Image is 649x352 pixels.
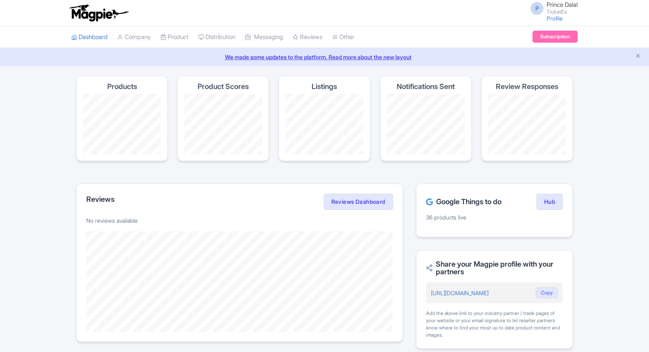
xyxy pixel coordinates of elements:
[397,83,455,91] h4: Notifications Sent
[426,213,563,222] p: 36 products live
[426,310,563,339] div: Add the above link to your industry partner / trade pages of your website or your email signature...
[198,26,235,48] a: Distribution
[117,26,151,48] a: Company
[547,1,578,8] span: Prince Dalal
[547,15,563,22] a: Profile
[198,83,249,91] h4: Product Scores
[635,52,641,61] button: Close announcement
[67,4,130,22] img: logo-ab69f6fb50320c5b225c76a69d11143b.png
[86,216,393,225] p: No reviews available
[530,2,543,15] span: P
[426,198,501,206] h2: Google Things to do
[5,53,644,61] a: We made some updates to the platform. Read more about the new layout
[324,194,393,210] a: Reviews Dashboard
[526,2,578,14] a: P Prince Dalal TicketEx
[160,26,189,48] a: Product
[86,195,114,203] h2: Reviews
[536,287,558,298] button: Copy
[537,194,563,210] a: Hub
[431,290,489,296] a: [URL][DOMAIN_NAME]
[245,26,283,48] a: Messaging
[533,31,578,43] a: Subscription
[312,83,337,91] h4: Listings
[496,83,558,91] h4: Review Responses
[107,83,137,91] h4: Products
[547,9,578,14] small: TicketEx
[426,260,563,276] h2: Share your Magpie profile with your partners
[332,26,354,48] a: Other
[293,26,322,48] a: Reviews
[71,26,108,48] a: Dashboard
